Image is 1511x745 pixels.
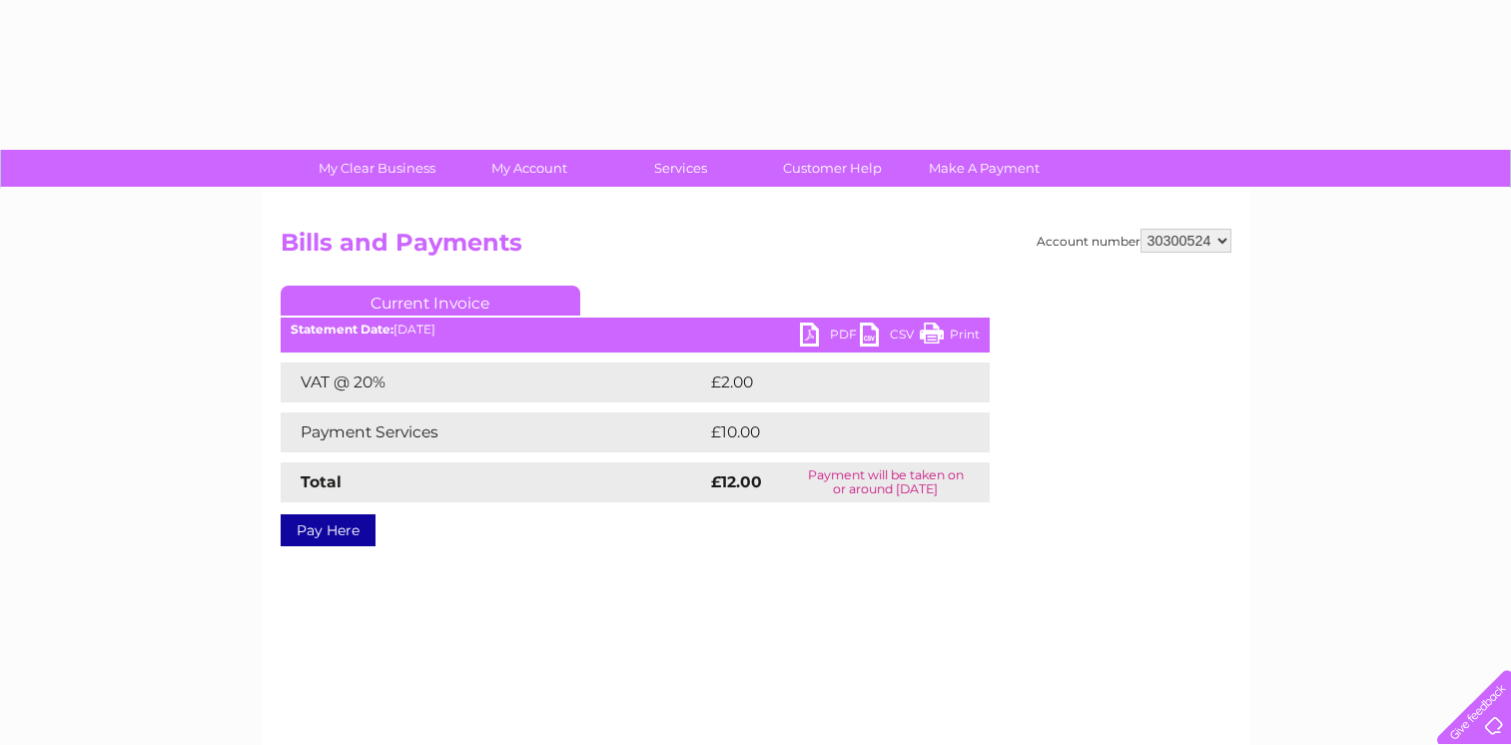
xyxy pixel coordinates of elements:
[301,472,342,491] strong: Total
[295,150,459,187] a: My Clear Business
[281,229,1231,267] h2: Bills and Payments
[291,322,393,337] b: Statement Date:
[800,323,860,352] a: PDF
[281,363,706,402] td: VAT @ 20%
[281,412,706,452] td: Payment Services
[711,472,762,491] strong: £12.00
[920,323,980,352] a: Print
[446,150,611,187] a: My Account
[281,514,376,546] a: Pay Here
[750,150,915,187] a: Customer Help
[1037,229,1231,253] div: Account number
[706,412,949,452] td: £10.00
[860,323,920,352] a: CSV
[598,150,763,187] a: Services
[902,150,1067,187] a: Make A Payment
[281,323,990,337] div: [DATE]
[782,462,990,502] td: Payment will be taken on or around [DATE]
[706,363,944,402] td: £2.00
[281,286,580,316] a: Current Invoice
